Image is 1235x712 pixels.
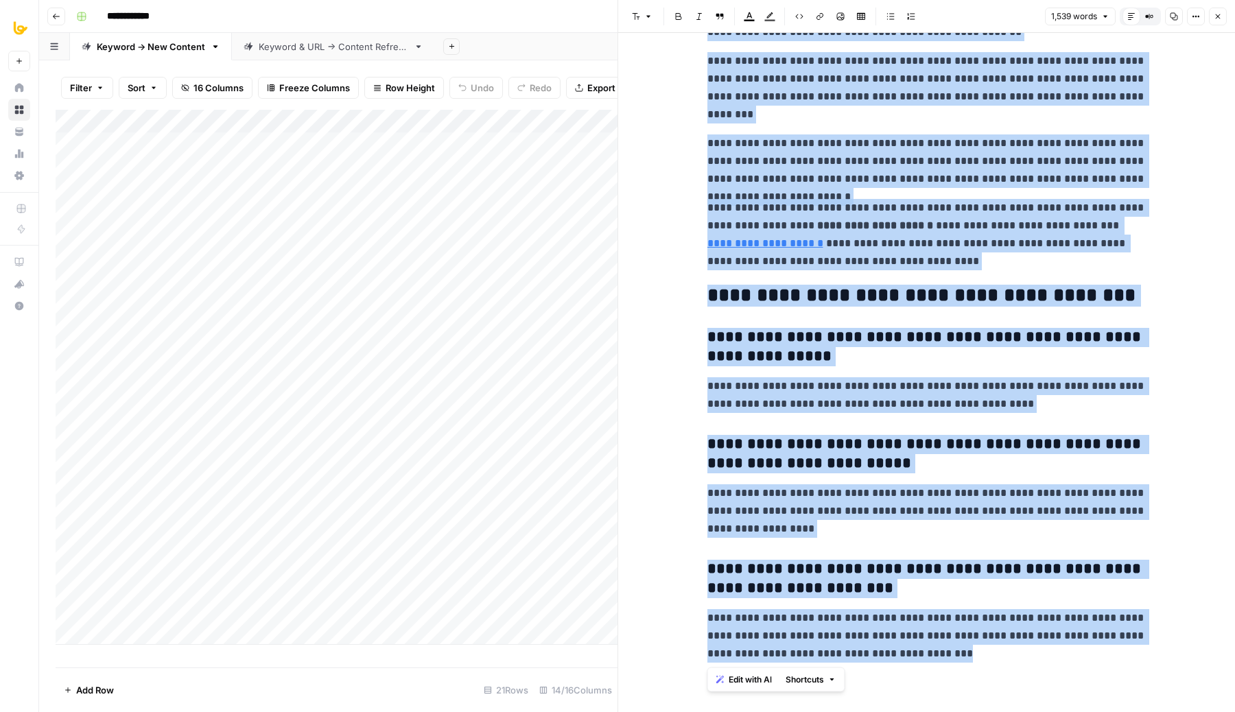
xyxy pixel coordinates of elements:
[232,33,435,60] a: Keyword & URL -> Content Refresh
[364,77,444,99] button: Row Height
[258,77,359,99] button: Freeze Columns
[8,295,30,317] button: Help + Support
[279,81,350,95] span: Freeze Columns
[1051,10,1097,23] span: 1,539 words
[259,40,408,54] div: Keyword & URL -> Content Refresh
[729,674,772,686] span: Edit with AI
[8,143,30,165] a: Usage
[193,81,244,95] span: 16 Columns
[8,99,30,121] a: Browse
[780,671,842,689] button: Shortcuts
[70,33,232,60] a: Keyword -> New Content
[478,679,534,701] div: 21 Rows
[711,671,777,689] button: Edit with AI
[8,165,30,187] a: Settings
[386,81,435,95] span: Row Height
[587,81,636,95] span: Export CSV
[70,81,92,95] span: Filter
[8,77,30,99] a: Home
[128,81,145,95] span: Sort
[8,121,30,143] a: Your Data
[508,77,561,99] button: Redo
[566,77,645,99] button: Export CSV
[534,679,617,701] div: 14/16 Columns
[8,251,30,273] a: AirOps Academy
[1045,8,1116,25] button: 1,539 words
[786,674,824,686] span: Shortcuts
[530,81,552,95] span: Redo
[449,77,503,99] button: Undo
[8,16,33,40] img: All About AI Logo
[471,81,494,95] span: Undo
[9,274,30,294] div: What's new?
[8,11,30,45] button: Workspace: All About AI
[97,40,205,54] div: Keyword -> New Content
[61,77,113,99] button: Filter
[76,683,114,697] span: Add Row
[172,77,252,99] button: 16 Columns
[56,679,122,701] button: Add Row
[119,77,167,99] button: Sort
[8,273,30,295] button: What's new?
